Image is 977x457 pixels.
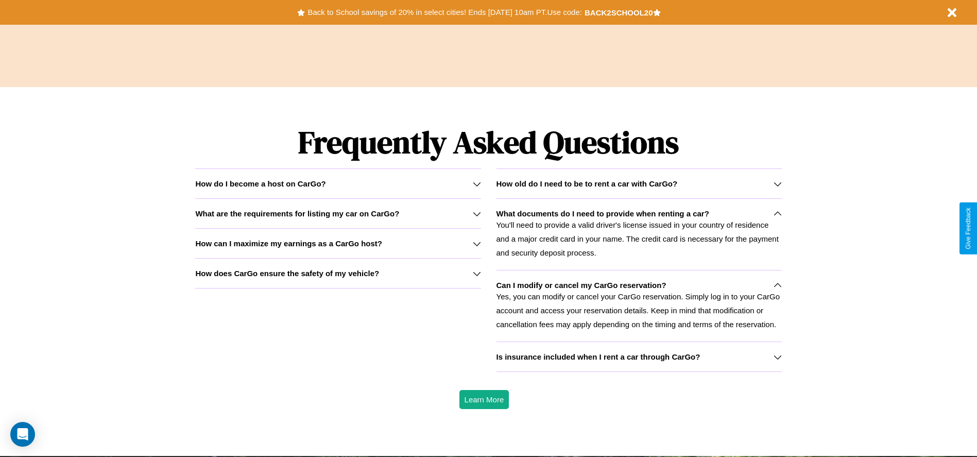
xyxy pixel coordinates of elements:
h3: How can I maximize my earnings as a CarGo host? [195,239,382,248]
button: Learn More [459,390,509,409]
button: Back to School savings of 20% in select cities! Ends [DATE] 10am PT.Use code: [305,5,584,20]
p: You'll need to provide a valid driver's license issued in your country of residence and a major c... [496,218,782,260]
p: Yes, you can modify or cancel your CarGo reservation. Simply log in to your CarGo account and acc... [496,290,782,331]
h1: Frequently Asked Questions [195,116,781,168]
h3: Can I modify or cancel my CarGo reservation? [496,281,666,290]
h3: How does CarGo ensure the safety of my vehicle? [195,269,379,278]
h3: Is insurance included when I rent a car through CarGo? [496,352,700,361]
h3: What documents do I need to provide when renting a car? [496,209,709,218]
h3: What are the requirements for listing my car on CarGo? [195,209,399,218]
h3: How do I become a host on CarGo? [195,179,325,188]
h3: How old do I need to be to rent a car with CarGo? [496,179,678,188]
b: BACK2SCHOOL20 [585,8,653,17]
div: Give Feedback [965,208,972,249]
div: Open Intercom Messenger [10,422,35,447]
